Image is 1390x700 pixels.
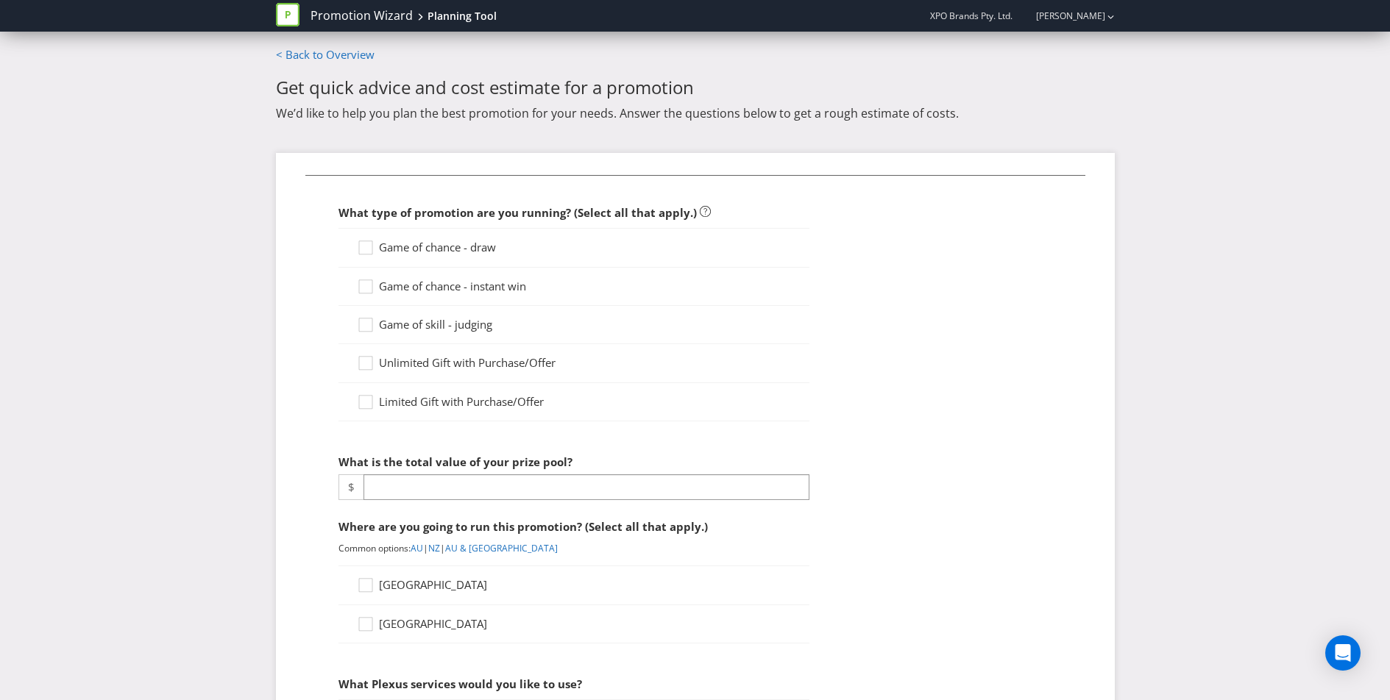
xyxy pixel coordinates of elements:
span: XPO Brands Pty. Ltd. [930,10,1013,22]
a: NZ [428,542,440,554]
div: Where are you going to run this promotion? (Select all that apply.) [338,512,809,542]
span: What is the total value of your prize pool? [338,454,572,469]
div: Planning Tool [428,9,497,24]
span: Common options: [338,542,411,554]
a: [PERSON_NAME] [1021,10,1105,22]
span: [GEOGRAPHIC_DATA] [379,616,487,631]
span: | [423,542,428,554]
a: < Back to Overview [276,47,375,62]
a: AU [411,542,423,554]
span: Unlimited Gift with Purchase/Offer [379,355,556,370]
span: | [440,542,445,554]
span: Game of skill - judging [379,317,492,332]
span: [GEOGRAPHIC_DATA] [379,577,487,592]
span: $ [338,474,364,500]
span: Limited Gift with Purchase/Offer [379,394,544,409]
a: AU & [GEOGRAPHIC_DATA] [445,542,558,554]
span: What Plexus services would you like to use? [338,676,582,691]
span: Game of chance - instant win [379,279,526,293]
h2: Get quick advice and cost estimate for a promotion [276,78,1115,97]
p: We’d like to help you plan the best promotion for your needs. Answer the questions below to get a... [276,105,1115,121]
div: Open Intercom Messenger [1325,635,1361,671]
span: What type of promotion are you running? (Select all that apply.) [338,205,697,220]
a: Promotion Wizard [311,7,413,24]
span: Game of chance - draw [379,240,496,254]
